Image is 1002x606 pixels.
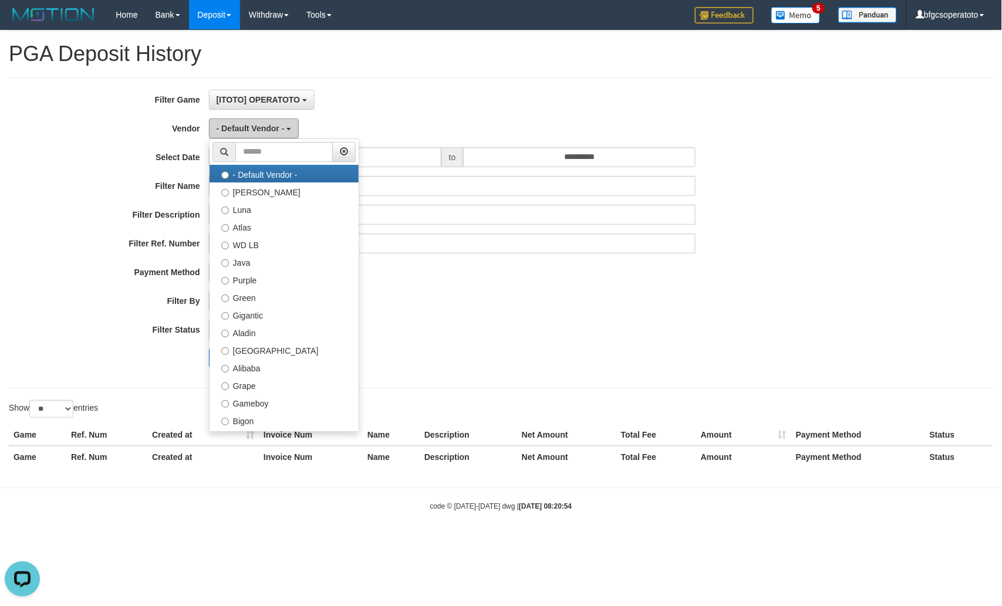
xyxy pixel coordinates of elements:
th: Total Fee [616,424,696,446]
span: 5 [812,3,825,13]
label: Allstar [210,429,359,446]
th: Name [363,424,420,446]
label: - Default Vendor - [210,165,359,182]
label: [PERSON_NAME] [210,182,359,200]
th: Description [420,424,517,446]
label: Atlas [210,218,359,235]
th: Ref. Num [66,424,147,446]
button: [ITOTO] OPERATOTO [209,90,315,110]
label: Bigon [210,411,359,429]
th: Payment Method [791,446,925,468]
th: Ref. Num [66,446,147,468]
label: Luna [210,200,359,218]
label: Gigantic [210,306,359,323]
th: Total Fee [616,446,696,468]
span: [ITOTO] OPERATOTO [217,95,301,104]
th: Created at [147,424,259,446]
input: Bigon [221,418,229,425]
input: Luna [221,206,229,214]
h1: PGA Deposit History [9,42,993,66]
label: Purple [210,270,359,288]
img: Button%20Memo.svg [771,7,821,23]
label: WD LB [210,235,359,253]
th: Invoice Num [259,424,363,446]
input: WD LB [221,242,229,249]
th: Amount [696,424,791,446]
th: Game [9,424,66,446]
input: Aladin [221,330,229,337]
th: Name [363,446,420,468]
th: Status [925,446,993,468]
label: Grape [210,376,359,394]
label: [GEOGRAPHIC_DATA] [210,341,359,358]
small: code © [DATE]-[DATE] dwg | [430,502,572,510]
th: Invoice Num [259,446,363,468]
img: panduan.png [838,7,897,23]
label: Green [210,288,359,306]
input: - Default Vendor - [221,171,229,179]
strong: [DATE] 08:20:54 [519,502,572,510]
th: Amount [696,446,791,468]
button: Open LiveChat chat widget [5,5,40,40]
th: Description [420,446,517,468]
input: Atlas [221,224,229,232]
input: Java [221,259,229,267]
label: Gameboy [210,394,359,411]
input: Grape [221,382,229,390]
input: [GEOGRAPHIC_DATA] [221,347,229,355]
label: Aladin [210,323,359,341]
input: Green [221,294,229,302]
img: MOTION_logo.png [9,6,98,23]
th: Created at [147,446,259,468]
th: Status [925,424,993,446]
th: Game [9,446,66,468]
select: Showentries [29,400,73,418]
span: to [441,147,464,167]
input: Alibaba [221,365,229,373]
th: Payment Method [791,424,925,446]
input: Purple [221,277,229,285]
th: Net Amount [517,424,616,446]
input: Gigantic [221,312,229,320]
button: - Default Vendor - [209,119,299,138]
label: Java [210,253,359,270]
label: Alibaba [210,358,359,376]
label: Show entries [9,400,98,418]
input: [PERSON_NAME] [221,189,229,197]
input: Gameboy [221,400,229,408]
img: Feedback.jpg [695,7,754,23]
span: - Default Vendor - [217,124,285,133]
th: Net Amount [517,446,616,468]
